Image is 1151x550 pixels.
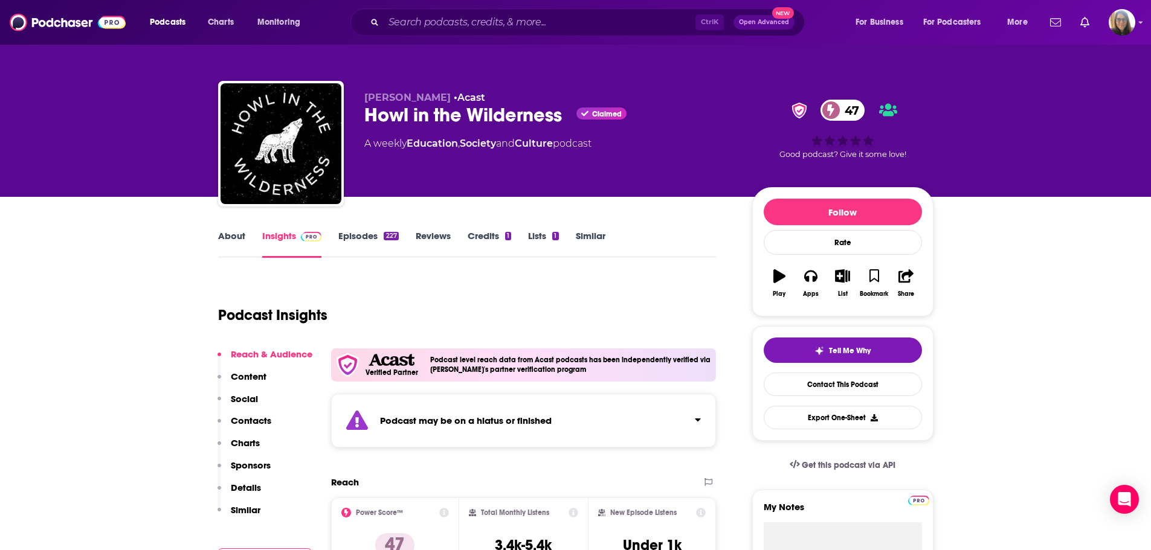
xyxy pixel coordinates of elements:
[1075,12,1094,33] a: Show notifications dropdown
[257,14,300,31] span: Monitoring
[384,232,398,240] div: 227
[218,393,258,415] button: Social
[505,232,511,240] div: 1
[610,508,677,517] h2: New Episode Listens
[780,450,906,480] a: Get this podcast via API
[384,13,695,32] input: Search podcasts, credits, & more...
[908,496,929,505] img: Podchaser Pro
[814,346,824,356] img: tell me why sparkle
[231,415,271,426] p: Contacts
[481,508,549,517] h2: Total Monthly Listens
[231,482,261,493] p: Details
[331,476,359,488] h2: Reach
[515,138,553,149] a: Culture
[923,14,981,31] span: For Podcasters
[764,199,922,225] button: Follow
[338,230,398,258] a: Episodes227
[847,13,918,32] button: open menu
[856,14,903,31] span: For Business
[231,348,312,360] p: Reach & Audience
[552,232,558,240] div: 1
[454,92,485,103] span: •
[788,103,811,118] img: verified Badge
[764,501,922,522] label: My Notes
[10,11,126,34] img: Podchaser - Follow, Share and Rate Podcasts
[772,7,794,19] span: New
[218,306,327,324] h1: Podcast Insights
[592,111,622,117] span: Claimed
[739,19,789,25] span: Open Advanced
[356,508,403,517] h2: Power Score™
[496,138,515,149] span: and
[416,230,451,258] a: Reviews
[733,15,795,30] button: Open AdvancedNew
[331,394,717,447] section: Click to expand status details
[249,13,316,32] button: open menu
[221,83,341,204] img: Howl in the Wilderness
[764,337,922,363] button: tell me why sparkleTell Me Why
[218,371,266,393] button: Content
[803,290,819,298] div: Apps
[764,373,922,396] a: Contact This Podcast
[1109,9,1135,36] button: Show profile menu
[764,406,922,429] button: Export One-Sheet
[764,261,795,305] button: Play
[364,136,592,151] div: A weekly podcast
[362,8,816,36] div: Search podcasts, credits, & more...
[860,290,888,298] div: Bookmark
[208,14,234,31] span: Charts
[369,354,414,366] img: Acast
[407,138,458,149] a: Education
[752,92,933,167] div: verified Badge47Good podcast? Give it some love!
[336,353,359,377] img: verfied icon
[364,92,451,103] span: [PERSON_NAME]
[150,14,185,31] span: Podcasts
[833,100,865,121] span: 47
[1045,12,1066,33] a: Show notifications dropdown
[890,261,921,305] button: Share
[366,369,418,376] h5: Verified Partner
[231,504,260,516] p: Similar
[999,13,1043,32] button: open menu
[915,13,999,32] button: open menu
[380,415,552,426] strong: Podcast may be on a hiatus or finished
[218,437,260,459] button: Charts
[218,459,271,482] button: Sponsors
[430,356,712,374] h4: Podcast level reach data from Acast podcasts has been independently verified via [PERSON_NAME]'s ...
[908,494,929,505] a: Pro website
[460,138,496,149] a: Society
[695,14,724,30] span: Ctrl K
[838,290,848,298] div: List
[829,346,871,356] span: Tell Me Why
[1110,485,1139,514] div: Open Intercom Messenger
[218,504,260,526] button: Similar
[231,393,258,405] p: Social
[301,232,322,241] img: Podchaser Pro
[457,92,485,103] a: Acast
[795,261,827,305] button: Apps
[218,482,261,504] button: Details
[231,459,271,471] p: Sponsors
[773,290,785,298] div: Play
[821,100,865,121] a: 47
[218,230,245,258] a: About
[458,138,460,149] span: ,
[802,460,895,470] span: Get this podcast via API
[576,230,605,258] a: Similar
[1109,9,1135,36] span: Logged in as akolesnik
[859,261,890,305] button: Bookmark
[764,230,922,255] div: Rate
[779,150,906,159] span: Good podcast? Give it some love!
[231,437,260,449] p: Charts
[827,261,858,305] button: List
[231,371,266,382] p: Content
[262,230,322,258] a: InsightsPodchaser Pro
[1007,14,1028,31] span: More
[218,415,271,437] button: Contacts
[468,230,511,258] a: Credits1
[200,13,241,32] a: Charts
[218,348,312,371] button: Reach & Audience
[141,13,201,32] button: open menu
